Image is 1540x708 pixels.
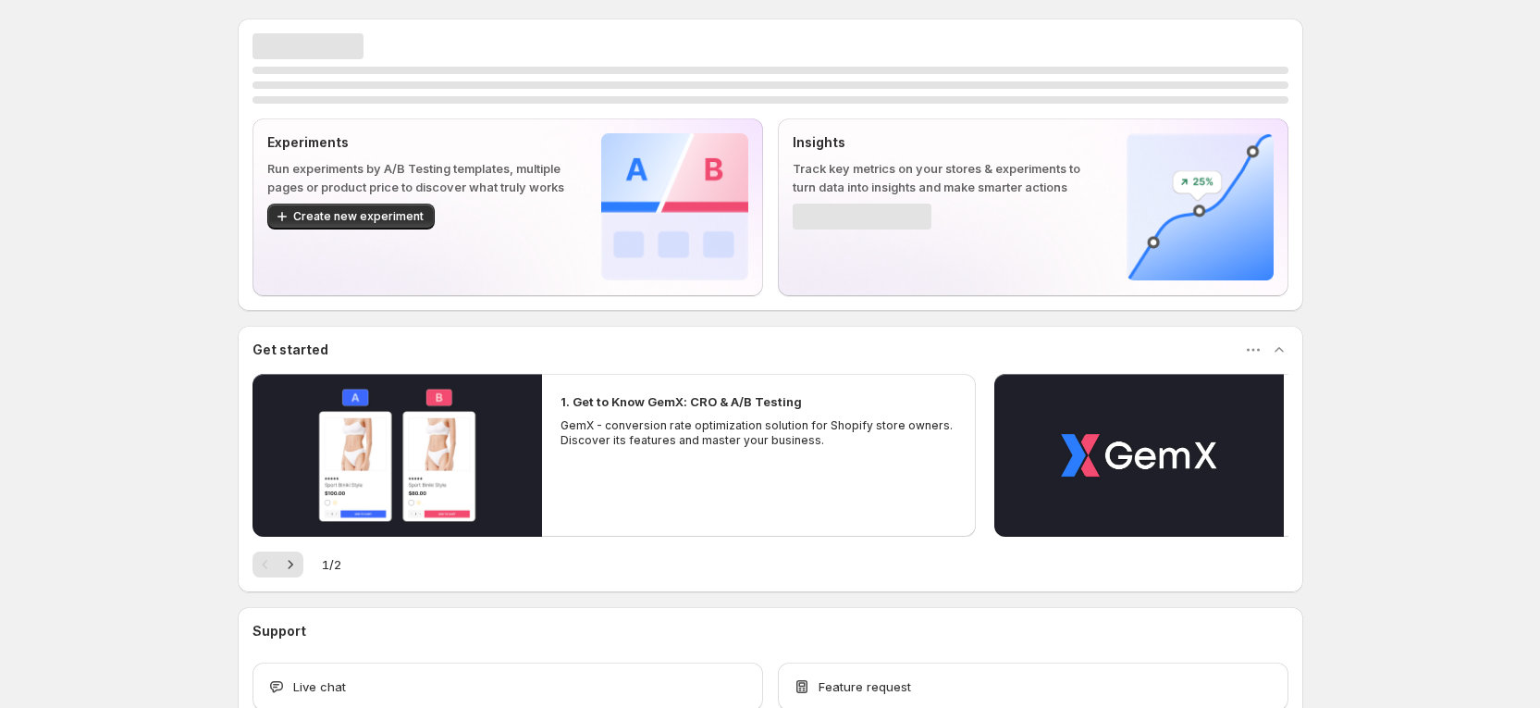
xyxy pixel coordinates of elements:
h2: 1. Get to Know GemX: CRO & A/B Testing [561,392,802,411]
h3: Support [253,622,306,640]
img: Experiments [601,133,748,280]
span: Feature request [819,677,911,696]
p: Run experiments by A/B Testing templates, multiple pages or product price to discover what truly ... [267,159,572,196]
button: Next [277,552,303,578]
button: Play video [253,374,542,537]
nav: Pagination [253,552,303,578]
p: Insights [793,133,1097,152]
span: 1 / 2 [322,555,341,574]
img: Insights [1127,133,1274,280]
span: Live chat [293,677,346,696]
p: Experiments [267,133,572,152]
button: Play video [994,374,1284,537]
h3: Get started [253,341,328,359]
p: GemX - conversion rate optimization solution for Shopify store owners. Discover its features and ... [561,418,958,448]
p: Track key metrics on your stores & experiments to turn data into insights and make smarter actions [793,159,1097,196]
button: Create new experiment [267,204,435,230]
span: Create new experiment [293,209,424,224]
